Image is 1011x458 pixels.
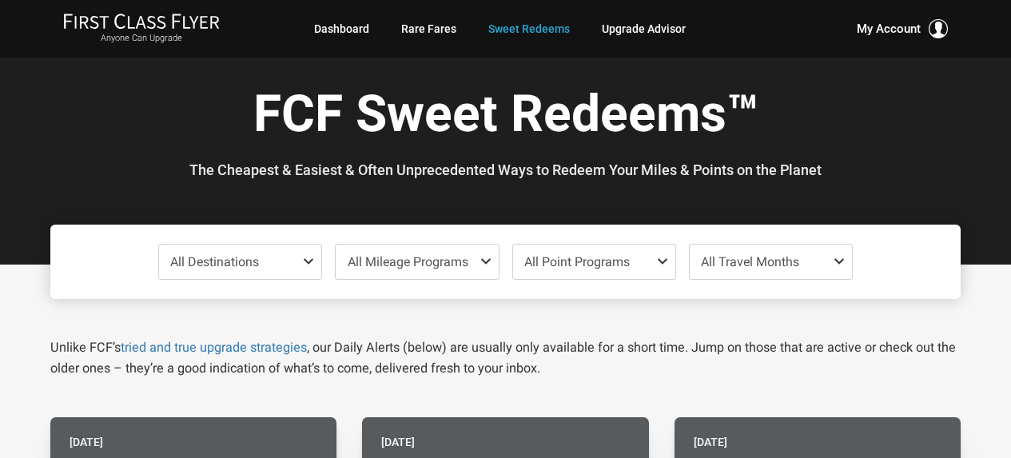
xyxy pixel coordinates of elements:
[348,254,468,269] span: All Mileage Programs
[857,19,948,38] button: My Account
[50,337,961,379] p: Unlike FCF’s , our Daily Alerts (below) are usually only available for a short time. Jump on thos...
[63,13,220,45] a: First Class FlyerAnyone Can Upgrade
[62,162,949,178] h3: The Cheapest & Easiest & Often Unprecedented Ways to Redeem Your Miles & Points on the Planet
[62,86,949,148] h1: FCF Sweet Redeems™
[314,14,369,43] a: Dashboard
[121,340,307,355] a: tried and true upgrade strategies
[170,254,259,269] span: All Destinations
[381,433,415,451] time: [DATE]
[488,14,570,43] a: Sweet Redeems
[63,13,220,30] img: First Class Flyer
[70,433,103,451] time: [DATE]
[63,33,220,44] small: Anyone Can Upgrade
[701,254,799,269] span: All Travel Months
[401,14,456,43] a: Rare Fares
[857,19,921,38] span: My Account
[524,254,630,269] span: All Point Programs
[602,14,686,43] a: Upgrade Advisor
[694,433,727,451] time: [DATE]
